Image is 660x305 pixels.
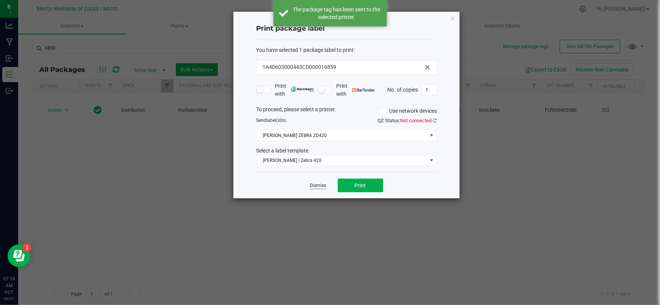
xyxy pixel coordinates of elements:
span: Send to: [256,118,287,123]
span: Print with [336,82,375,98]
iframe: Resource center unread badge [22,243,31,252]
div: The package tag has been sent to the selected printer. [292,6,381,21]
button: Print [338,179,383,192]
span: Not connected [400,118,432,123]
span: label(s) [266,118,281,123]
span: Print with [275,82,314,98]
iframe: Resource center [8,244,30,267]
span: 1A40603000443CD000016859 [262,63,336,71]
a: Dismiss [310,182,326,189]
img: bartender.png [352,88,375,92]
label: Use network devices [379,107,437,115]
span: Print [355,182,366,188]
div: : [256,46,437,54]
div: Select a label template. [250,147,443,155]
h4: Print package label [256,24,437,34]
img: mark_magic_cybra.png [291,86,314,92]
span: You have selected 1 package label to print [256,47,354,53]
span: No. of copies [387,86,418,92]
span: QZ Status: [377,118,437,123]
div: To proceed, please select a printer. [250,106,443,117]
span: [PERSON_NAME] ZEBRA ZD420 [256,130,427,141]
span: [PERSON_NAME] | Zebra 420 [256,155,427,166]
